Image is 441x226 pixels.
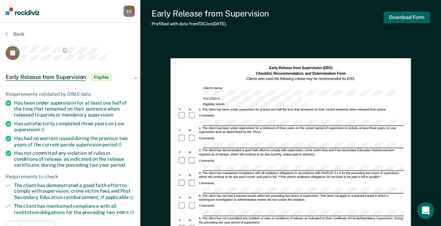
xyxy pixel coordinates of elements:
[178,151,188,155] div: Y
[188,219,198,223] div: N
[102,142,122,147] span: period
[198,171,403,179] div: 4. The client has maintained compliance with all restitution obligations in accordance with PD/PO...
[178,173,188,178] div: Y
[198,126,403,134] div: 2. The client has been under supervision for a minimum of three years on the current period of su...
[198,181,215,186] div: Comments:
[14,150,135,168] div: Has not committed any violation of rules or conditions of release, as indicated on the release ce...
[123,6,135,17] div: E D
[6,91,135,97] div: Requirements validated by OIMS data
[14,135,135,147] div: Has had no warrant issued during the previous two years of the current parole supervision
[14,121,135,133] div: Has satisfactorily completed three years on Low
[6,174,135,180] div: Requirements to check
[246,77,355,81] em: Clients who meet the following criteria may be recommended for ERS.
[198,204,215,208] div: Comments:
[152,8,269,19] div: Early Release from Supervision
[178,128,188,132] div: Y
[383,12,430,23] button: Download Form
[6,31,25,37] button: Back
[198,114,215,118] div: Comments:
[14,127,45,132] span: supervision
[198,217,403,225] div: 6. The client has not committed any violation of rules or conditions of release as indicated on t...
[202,86,403,95] div: Client's Name:
[202,102,308,107] div: Eligibility Month:
[116,209,134,215] span: years
[198,108,403,112] div: 1. The client has been under supervision for at least one-half the time that remained on their cu...
[188,151,198,155] div: N
[14,182,135,200] div: The client has demonstrated a good faith effort to comply with supervision, crime victim fees and...
[178,196,188,200] div: Y
[202,96,303,102] div: TDCJ/SID #:
[91,74,111,81] span: Eligible
[188,173,198,178] div: N
[105,194,134,200] span: applicable
[178,219,188,223] div: Y
[188,128,198,132] div: N
[111,162,125,168] span: period
[198,149,403,157] div: 3. The client has demonstrated a good faith effort to comply with supervision, crime victim fees ...
[269,66,332,70] strong: Early Release from Supervision (ERS)
[178,108,188,112] div: Y
[14,100,135,118] div: Has been under supervision for at least one half of the time that remained on their sentence when...
[198,159,215,163] div: Comments:
[152,21,269,26] div: Prefilled with data from TDCJ on [DATE] .
[14,203,135,215] div: The client has maintained compliance with all restitution obligations for the preceding two
[188,108,198,112] div: N
[88,112,113,118] span: supervision
[198,194,403,202] div: 5. The client has not had a warrant issued within the preceding two years of supervision. This do...
[188,196,198,200] div: N
[6,74,86,81] span: Early Release from Supervision
[123,6,135,17] button: ED
[417,202,434,219] div: Open Intercom Messenger
[198,136,215,140] div: Comments:
[256,72,346,76] strong: Checklist, Recommendation, and Determination Form
[6,7,39,15] img: Recidiviz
